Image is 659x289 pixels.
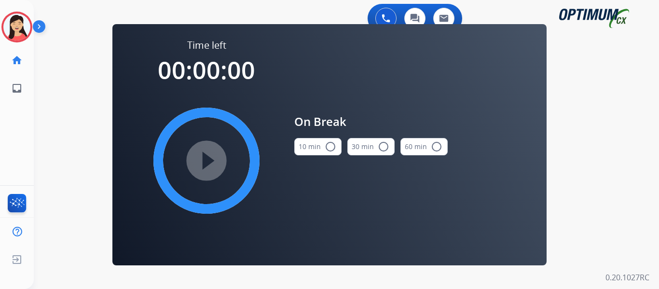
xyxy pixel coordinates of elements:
[3,14,30,41] img: avatar
[400,138,448,155] button: 60 min
[378,141,389,152] mat-icon: radio_button_unchecked
[11,83,23,94] mat-icon: inbox
[347,138,395,155] button: 30 min
[431,141,442,152] mat-icon: radio_button_unchecked
[11,55,23,66] mat-icon: home
[605,272,649,283] p: 0.20.1027RC
[187,39,226,52] span: Time left
[294,138,342,155] button: 10 min
[294,113,448,130] span: On Break
[158,54,255,86] span: 00:00:00
[325,141,336,152] mat-icon: radio_button_unchecked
